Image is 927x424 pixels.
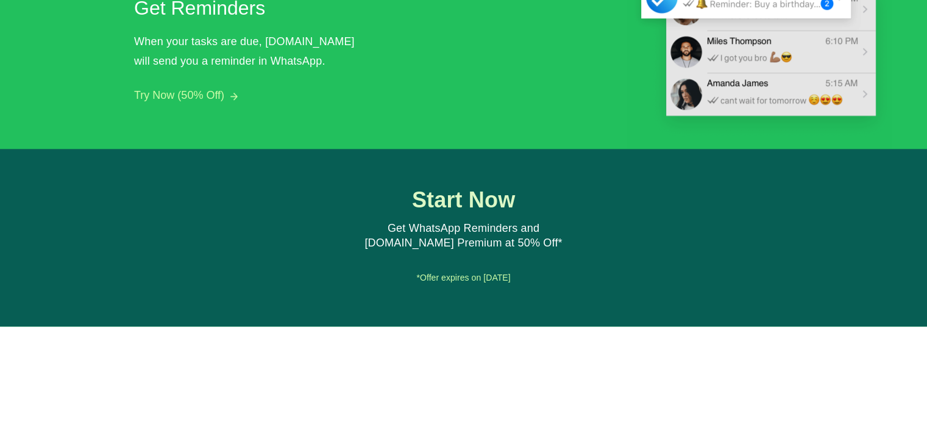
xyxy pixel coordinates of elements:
img: arrow [230,93,238,100]
h1: Start Now [351,188,577,212]
div: *Offer expires on [DATE] [287,269,640,287]
button: Try Now (50% Off) [134,89,224,102]
div: Get WhatsApp Reminders and [DOMAIN_NAME] Premium at 50% Off* [350,221,576,251]
div: When your tasks are due, [DOMAIN_NAME] will send you a reminder in WhatsApp. [134,32,366,71]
